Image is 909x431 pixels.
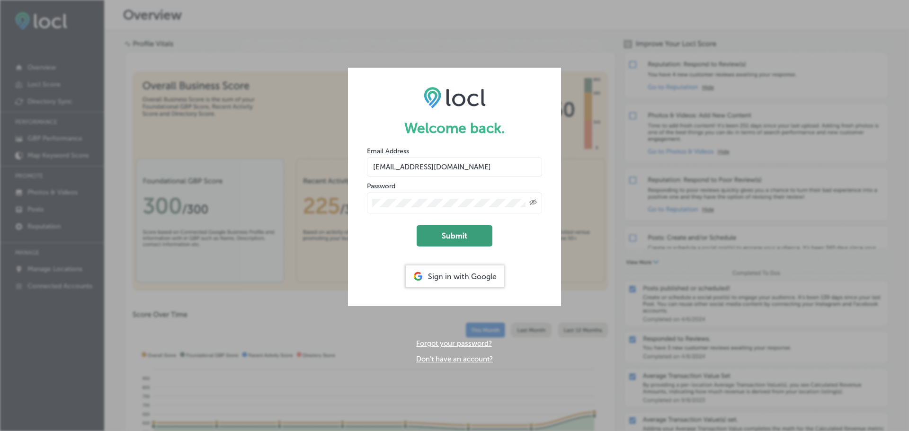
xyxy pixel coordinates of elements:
a: Forgot your password? [416,339,492,348]
span: Toggle password visibility [529,199,537,207]
label: Email Address [367,147,409,155]
label: Password [367,182,395,190]
button: Submit [417,225,492,246]
h1: Welcome back. [367,120,542,137]
a: Don't have an account? [416,355,493,363]
div: Sign in with Google [406,265,504,287]
img: LOCL logo [424,87,486,108]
